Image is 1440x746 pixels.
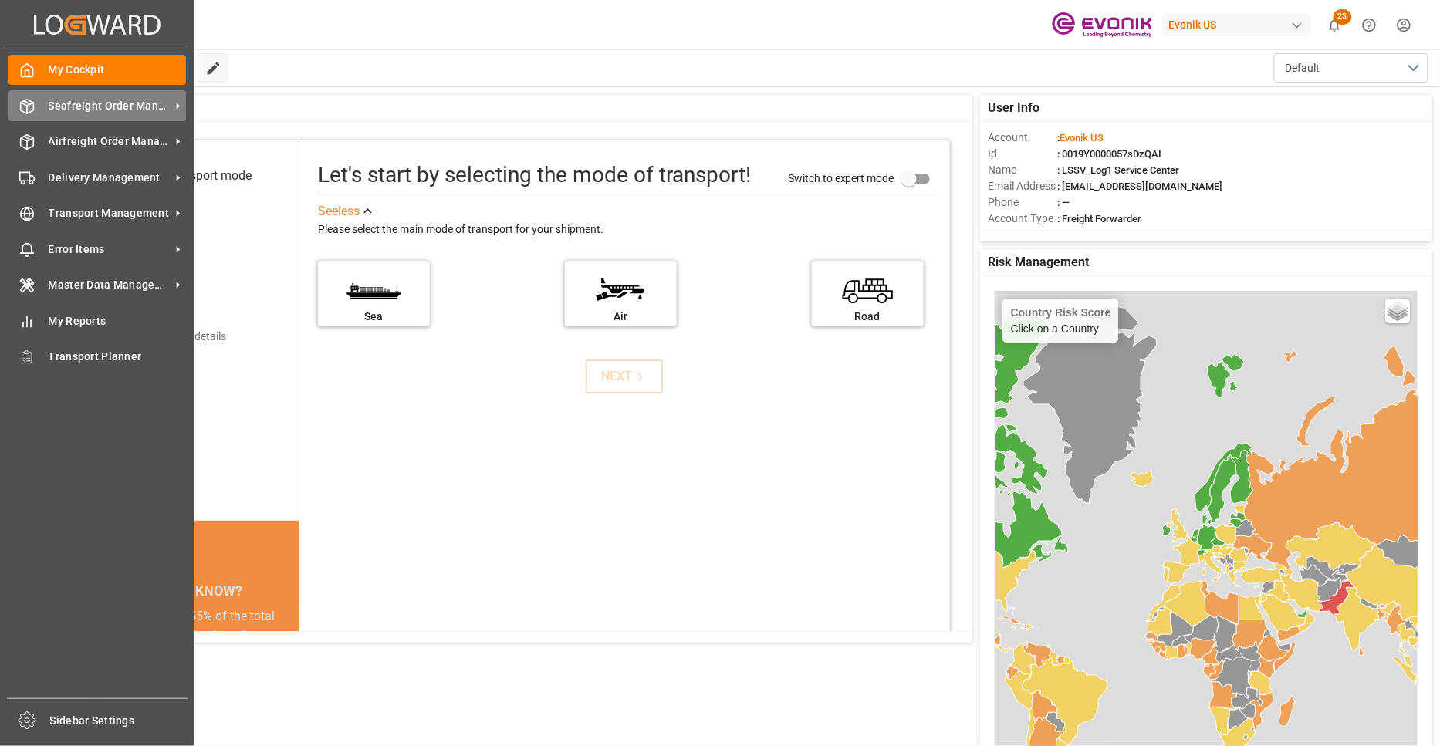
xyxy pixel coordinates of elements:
[988,99,1039,117] span: User Info
[1334,9,1352,25] span: 23
[1057,197,1070,208] span: : —
[1057,213,1141,224] span: : Freight Forwarder
[318,159,751,191] div: Let's start by selecting the mode of transport!
[49,205,171,221] span: Transport Management
[49,241,171,258] span: Error Items
[1385,299,1410,323] a: Layers
[1352,8,1387,42] button: Help Center
[1057,181,1222,192] span: : [EMAIL_ADDRESS][DOMAIN_NAME]
[130,329,226,345] div: Add shipping details
[1010,306,1110,335] div: Click on a Country
[586,359,663,393] button: NEXT
[1163,14,1311,36] div: Evonik US
[1286,60,1320,76] span: Default
[278,607,299,681] button: next slide / item
[49,133,171,150] span: Airfreight Order Management
[573,309,669,325] div: Air
[1010,306,1110,319] h4: Country Risk Score
[988,178,1057,194] span: Email Address
[1057,148,1161,160] span: : 0019Y0000057sDzQAI
[1060,132,1104,143] span: Evonik US
[988,194,1057,211] span: Phone
[8,55,186,85] a: My Cockpit
[1057,164,1179,176] span: : LSSV_Log1 Service Center
[326,309,422,325] div: Sea
[49,170,171,186] span: Delivery Management
[49,313,187,329] span: My Reports
[318,202,360,221] div: See less
[988,253,1089,272] span: Risk Management
[1163,10,1317,39] button: Evonik US
[788,172,894,184] span: Switch to expert mode
[601,367,648,386] div: NEXT
[988,162,1057,178] span: Name
[49,277,171,293] span: Master Data Management
[8,305,186,336] a: My Reports
[1274,53,1428,83] button: open menu
[820,309,916,325] div: Road
[1052,12,1152,39] img: Evonik-brand-mark-Deep-Purple-RGB.jpeg_1700498283.jpeg
[1317,8,1352,42] button: show 23 new notifications
[49,98,171,114] span: Seafreight Order Management
[318,221,939,239] div: Please select the main mode of transport for your shipment.
[8,342,186,372] a: Transport Planner
[50,713,188,729] span: Sidebar Settings
[49,62,187,78] span: My Cockpit
[988,130,1057,146] span: Account
[988,146,1057,162] span: Id
[1057,132,1104,143] span: :
[988,211,1057,227] span: Account Type
[49,349,187,365] span: Transport Planner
